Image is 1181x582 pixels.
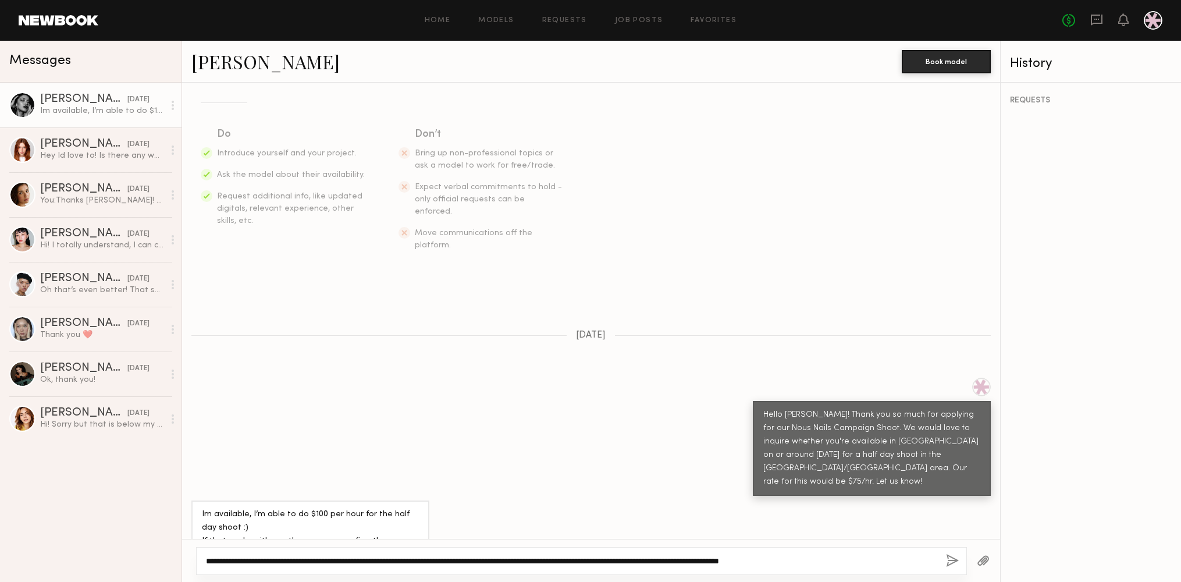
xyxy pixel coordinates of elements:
[542,17,587,24] a: Requests
[40,419,164,430] div: Hi! Sorry but that is below my rate.
[217,150,357,157] span: Introduce yourself and your project.
[615,17,663,24] a: Job Posts
[478,17,514,24] a: Models
[40,363,127,374] div: [PERSON_NAME]
[191,49,340,74] a: [PERSON_NAME]
[40,94,127,105] div: [PERSON_NAME]
[1010,57,1173,70] div: History
[425,17,451,24] a: Home
[415,229,532,249] span: Move communications off the platform.
[217,171,365,179] span: Ask the model about their availability.
[415,126,564,143] div: Don’t
[902,50,991,73] button: Book model
[40,139,127,150] div: [PERSON_NAME]
[40,407,127,419] div: [PERSON_NAME]
[40,285,164,296] div: Oh that’s even better! That sounds great! [EMAIL_ADDRESS][DOMAIN_NAME] 7605534916 Sizes: 32-24-33...
[40,329,164,340] div: Thank you ❤️
[415,150,555,169] span: Bring up non-professional topics or ask a model to work for free/trade.
[40,318,127,329] div: [PERSON_NAME]
[40,183,127,195] div: [PERSON_NAME]
[127,408,150,419] div: [DATE]
[127,139,150,150] div: [DATE]
[415,183,562,215] span: Expect verbal commitments to hold - only official requests can be enforced.
[127,94,150,105] div: [DATE]
[127,229,150,240] div: [DATE]
[40,374,164,385] div: Ok, thank you!
[40,195,164,206] div: You: Thanks [PERSON_NAME]! We will definitely reach out for the next shoot :) We would love to wo...
[127,318,150,329] div: [DATE]
[217,193,362,225] span: Request additional info, like updated digitals, relevant experience, other skills, etc.
[763,409,980,489] div: Hello [PERSON_NAME]! Thank you so much for applying for our Nous Nails Campaign Shoot. We would l...
[217,126,366,143] div: Do
[902,56,991,66] a: Book model
[576,331,606,340] span: [DATE]
[127,363,150,374] div: [DATE]
[127,184,150,195] div: [DATE]
[40,150,164,161] div: Hey Id love to! Is there any way we can make the rate closer to $100 an hour?
[40,240,164,251] div: Hi! I totally understand, I can cover my flight for this project if you’re still open to having me !
[202,508,419,562] div: Im available, I’m able to do $100 per hour for the half day shoot :) If that works with you than ...
[1010,97,1173,105] div: REQUESTS
[40,105,164,116] div: Im available, I’m able to do $100 per hour for the half day shoot :) If that works with you than ...
[127,274,150,285] div: [DATE]
[40,228,127,240] div: [PERSON_NAME]
[691,17,737,24] a: Favorites
[9,54,71,68] span: Messages
[40,273,127,285] div: [PERSON_NAME]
